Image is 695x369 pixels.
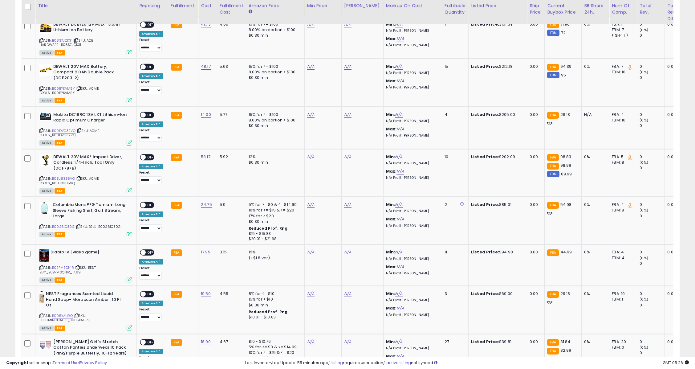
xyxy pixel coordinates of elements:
div: 10 [445,154,464,160]
div: 0% [584,339,604,345]
div: Title [38,2,134,9]
div: Preset: [139,307,163,321]
p: N/A Profit [PERSON_NAME] [386,257,437,261]
div: 0.00 [530,154,540,160]
div: Fulfillable Quantity [445,2,466,15]
span: 98.99 [560,162,571,168]
div: Amazon AI * [139,211,163,217]
div: 0 [640,249,665,255]
div: $0.30 min [249,160,300,165]
div: Preset: [139,128,163,142]
div: 0 [640,33,665,38]
div: 3.15 [220,249,241,255]
div: 0 [640,213,665,219]
span: | SKU: ACME TOOLS_B00BYKVMSY [39,86,99,95]
a: N/A [395,154,402,160]
div: 5.92 [220,154,241,160]
a: N/A [396,305,404,311]
div: $10 - $10.76 [249,339,300,344]
b: Reduced Prof. Rng. [249,226,289,231]
small: FBA [171,154,182,161]
a: 48.17 [201,64,211,70]
a: N/A [307,64,315,70]
a: N/A [344,291,352,297]
img: 41TH81FMyEL._SL40_.jpg [39,112,52,121]
span: 31.84 [560,339,571,345]
a: N/A [395,291,402,297]
p: N/A Profit [PERSON_NAME] [386,224,437,228]
div: 5% for >= $0 & <= $14.99 [249,202,300,207]
div: Preset: [139,170,163,184]
small: (0%) [640,297,648,302]
div: N/A [584,112,604,117]
span: All listings currently available for purchase on Amazon [39,50,54,55]
b: DEWALT 20V MAX* Impact Driver, Cordless, 1/4-Inch, Tool Only (DCF787B) [53,154,128,173]
img: 41tT+s-77AL._SL40_.jpg [39,22,52,34]
a: 1 listing [329,360,343,366]
a: N/A [395,249,402,255]
div: 12% [249,154,300,160]
div: ASIN: [39,64,132,103]
div: ASIN: [39,22,132,55]
div: FBA: 4 [612,249,632,255]
div: 8.00% on portion > $100 [249,69,300,75]
a: N/A [395,339,402,345]
small: FBA [547,112,559,119]
div: [PERSON_NAME] [344,2,381,9]
b: Min: [386,339,395,345]
p: N/A Profit [PERSON_NAME] [386,298,437,302]
span: FBA [55,232,65,237]
div: ASIN: [39,291,132,330]
div: 0% [584,291,604,297]
a: N/A [344,112,352,118]
a: N/A [307,112,315,118]
a: B005XALIRQ [52,313,73,318]
div: Preset: [139,38,163,52]
img: 41UoXcMJ8TL._SL40_.jpg [39,339,52,350]
div: $15 - $15.83 [249,231,300,236]
p: N/A Profit [PERSON_NAME] [386,209,437,213]
div: 0 [640,165,665,171]
a: B08J8385VQ [52,176,75,181]
a: N/A [307,339,315,345]
b: Min: [386,154,395,160]
b: Listed Price: [471,64,499,69]
div: Ship Price [530,2,542,15]
b: Min: [386,112,395,117]
div: $0.30 min [249,219,300,224]
div: 0 [640,154,665,160]
small: FBA [171,339,182,346]
div: Min Price [307,2,339,9]
div: 0.00 [667,112,682,117]
small: FBA [171,291,182,298]
div: Amazon AI * [139,31,163,37]
div: 0 [640,64,665,69]
div: Amazon AI * [139,164,163,169]
span: FBA [55,188,65,194]
p: N/A Profit [PERSON_NAME] [386,161,437,166]
b: DEWALT 20V MAX Battery, Compact 2.0Ah Double Pack (DCB203-2) [53,64,128,83]
a: B0BPMSQN1R [52,265,74,270]
span: | SKU: ACE HARDWARE_B08S7JQK31 [39,38,93,47]
a: N/A [396,78,404,84]
div: 8% for <= $10 [249,291,300,297]
a: 24.75 [201,202,212,208]
b: Listed Price: [471,21,499,27]
b: Listed Price: [471,154,499,160]
small: FBA [171,249,182,256]
div: 4.67 [220,339,241,345]
a: 17.99 [201,249,210,255]
img: 31T6X1N8IzL._SL40_.jpg [39,202,51,214]
small: FBA [547,249,559,256]
small: FBA [547,163,559,170]
div: 11 [445,249,464,255]
div: $10.01 - $10.83 [249,315,300,320]
span: All listings currently available for purchase on Amazon [39,277,54,283]
b: Max: [386,264,397,270]
div: Amazon Fees [249,2,302,9]
div: 4 [445,112,464,117]
div: $0.30 min [249,302,300,308]
span: | SKU: ACME TOOLS_B08J8385VQ [39,176,99,185]
span: All listings currently available for purchase on Amazon [39,232,54,237]
div: 10% for >= $15 & <= $20 [249,207,300,213]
